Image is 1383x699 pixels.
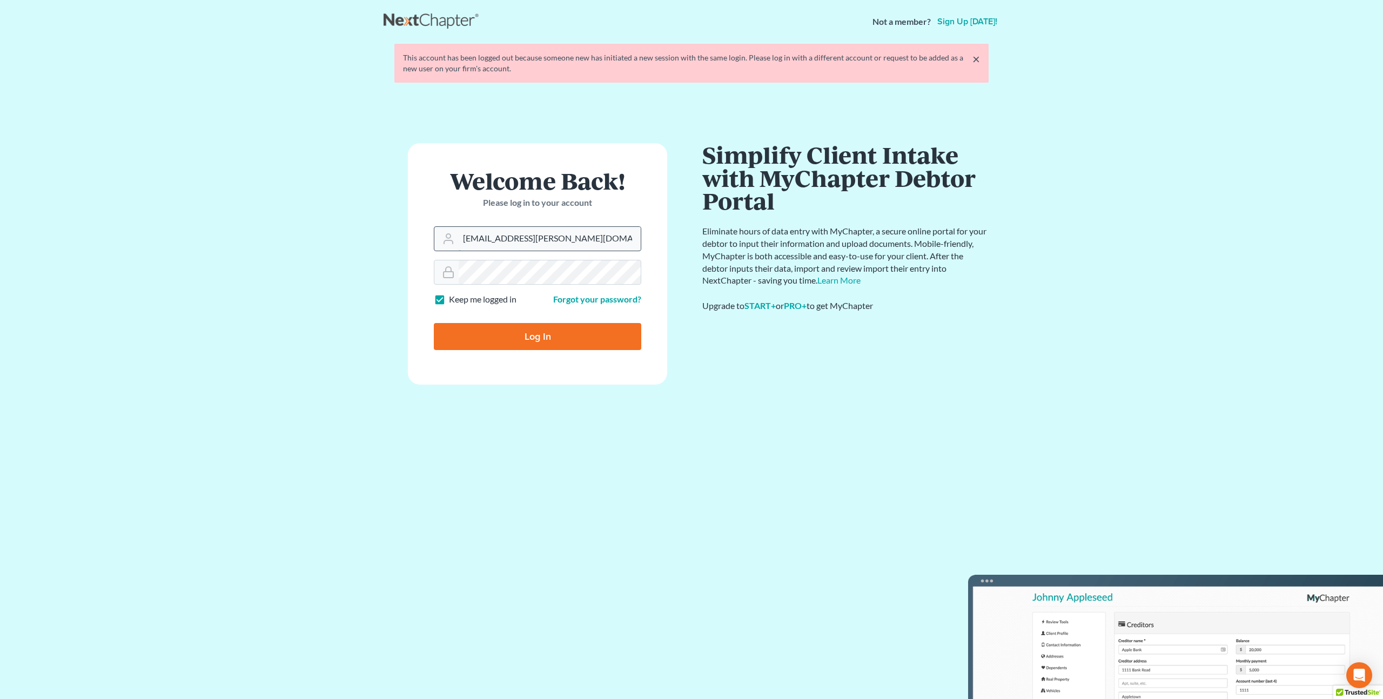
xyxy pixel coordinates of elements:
[702,225,989,287] p: Eliminate hours of data entry with MyChapter, a secure online portal for your debtor to input the...
[553,294,641,304] a: Forgot your password?
[1346,662,1372,688] div: Open Intercom Messenger
[449,293,516,306] label: Keep me logged in
[434,169,641,192] h1: Welcome Back!
[817,275,861,285] a: Learn More
[702,143,989,212] h1: Simplify Client Intake with MyChapter Debtor Portal
[972,52,980,65] a: ×
[403,52,980,74] div: This account has been logged out because someone new has initiated a new session with the same lo...
[784,300,807,311] a: PRO+
[702,300,989,312] div: Upgrade to or to get MyChapter
[744,300,776,311] a: START+
[872,16,931,28] strong: Not a member?
[434,197,641,209] p: Please log in to your account
[459,227,641,251] input: Email Address
[935,17,999,26] a: Sign up [DATE]!
[434,323,641,350] input: Log In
